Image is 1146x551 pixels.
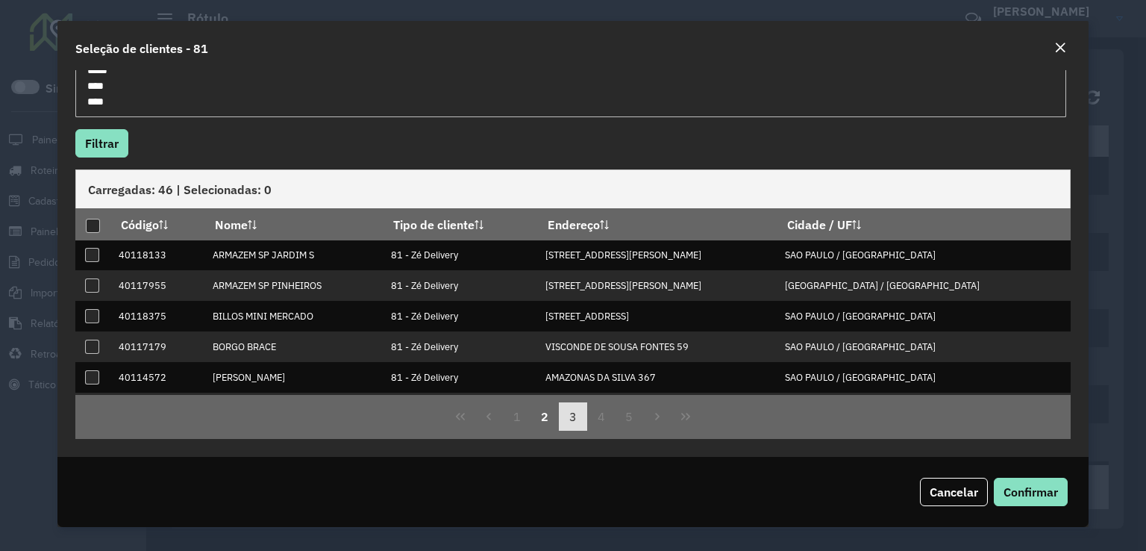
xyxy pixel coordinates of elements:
span: Cancelar [930,485,978,499]
button: Close [1050,39,1071,58]
td: 81 - Zé Delivery [383,240,537,271]
button: 1 [503,402,531,431]
button: First Page [446,402,475,431]
button: 5 [616,402,644,431]
td: 40118133 [110,240,204,271]
td: ARMAZEM SP JARDIM S [204,240,383,271]
td: 40118375 [110,301,204,331]
button: Last Page [671,402,700,431]
td: SAO PAULO / [GEOGRAPHIC_DATA] [777,331,1071,362]
td: VISCONDE DE SOUSA FONTES 59 [537,331,777,362]
td: 40117955 [110,270,204,301]
td: DISTRIBUIDORA MC LTDA [204,393,383,423]
td: 81 - Zé Delivery [383,331,537,362]
td: / [777,393,1071,423]
button: Previous Page [475,402,503,431]
th: Tipo de cliente [383,208,537,240]
button: Cancelar [920,478,988,506]
td: AMAZONAS DA SILVA 367 [537,362,777,393]
button: 4 [587,402,616,431]
td: SAO PAULO / [GEOGRAPHIC_DATA] [777,301,1071,331]
em: Fechar [1054,42,1066,54]
button: 2 [530,402,559,431]
td: SAO PAULO / [GEOGRAPHIC_DATA] [777,362,1071,393]
button: 3 [559,402,587,431]
td: [GEOGRAPHIC_DATA] / [GEOGRAPHIC_DATA] [777,270,1071,301]
button: Next Page [643,402,671,431]
h4: Seleção de clientes - 81 [75,40,208,57]
button: Filtrar [75,129,128,158]
td: 81 - Zé Delivery [383,362,537,393]
div: Carregadas: 46 | Selecionadas: 0 [75,169,1071,208]
td: 81 - Zé Delivery [383,301,537,331]
th: Nome [204,208,383,240]
td: [STREET_ADDRESS][PERSON_NAME] [537,240,777,271]
td: 40117179 [110,331,204,362]
span: Confirmar [1003,485,1058,499]
td: [STREET_ADDRESS] [537,301,777,331]
td: 40117596 [110,393,204,423]
th: Código [110,208,204,240]
td: [PERSON_NAME] [204,362,383,393]
td: SAO PAULO / [GEOGRAPHIC_DATA] [777,240,1071,271]
td: ARMAZEM SP PINHEIROS [204,270,383,301]
th: Endereço [537,208,777,240]
button: Confirmar [994,478,1068,506]
td: 81 - Zé Delivery [383,270,537,301]
td: 81 - Zé Delivery [383,393,537,423]
td: 40114572 [110,362,204,393]
th: Cidade / UF [777,208,1071,240]
td: BORGO BRACE [204,331,383,362]
td: BILLOS MINI MERCADO [204,301,383,331]
td: [STREET_ADDRESS][PERSON_NAME] [537,270,777,301]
